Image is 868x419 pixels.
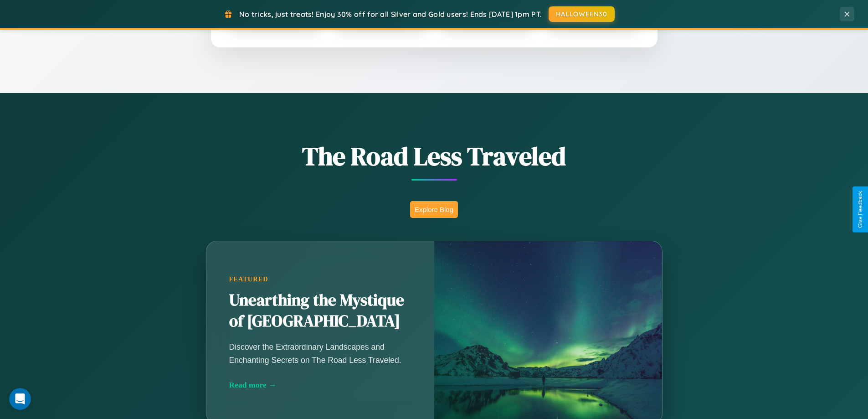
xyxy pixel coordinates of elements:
div: Give Feedback [857,191,863,228]
iframe: Intercom live chat [9,388,31,410]
button: HALLOWEEN30 [549,6,615,22]
button: Explore Blog [410,201,458,218]
p: Discover the Extraordinary Landscapes and Enchanting Secrets on The Road Less Traveled. [229,341,411,366]
div: Read more → [229,380,411,390]
span: No tricks, just treats! Enjoy 30% off for all Silver and Gold users! Ends [DATE] 1pm PT. [239,10,542,19]
h1: The Road Less Traveled [161,139,708,174]
div: Featured [229,275,411,283]
h2: Unearthing the Mystique of [GEOGRAPHIC_DATA] [229,290,411,332]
